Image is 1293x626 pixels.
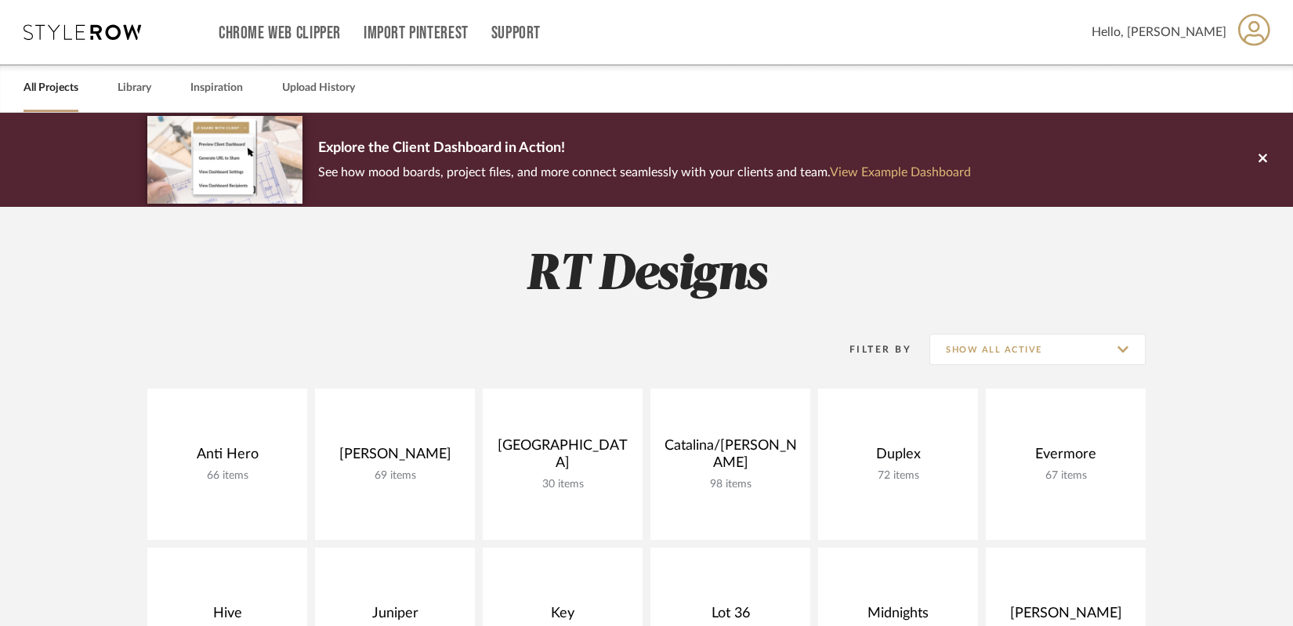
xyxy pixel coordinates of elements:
div: Filter By [829,342,911,357]
div: 69 items [328,469,462,483]
div: 30 items [495,478,630,491]
a: Library [118,78,151,99]
a: Inspiration [190,78,243,99]
a: Import Pinterest [364,27,469,40]
div: Anti Hero [160,446,295,469]
h2: RT Designs [82,246,1211,305]
div: 67 items [998,469,1133,483]
div: Catalina/[PERSON_NAME] [663,437,798,478]
div: [PERSON_NAME] [328,446,462,469]
div: Duplex [831,446,965,469]
a: Chrome Web Clipper [219,27,341,40]
span: Hello, [PERSON_NAME] [1092,23,1226,42]
a: Upload History [282,78,355,99]
a: Support [491,27,541,40]
a: All Projects [24,78,78,99]
div: 98 items [663,478,798,491]
a: View Example Dashboard [830,166,971,179]
div: [GEOGRAPHIC_DATA] [495,437,630,478]
p: Explore the Client Dashboard in Action! [318,136,971,161]
p: See how mood boards, project files, and more connect seamlessly with your clients and team. [318,161,971,183]
img: d5d033c5-7b12-40c2-a960-1ecee1989c38.png [147,116,302,203]
div: 72 items [831,469,965,483]
div: Evermore [998,446,1133,469]
div: 66 items [160,469,295,483]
